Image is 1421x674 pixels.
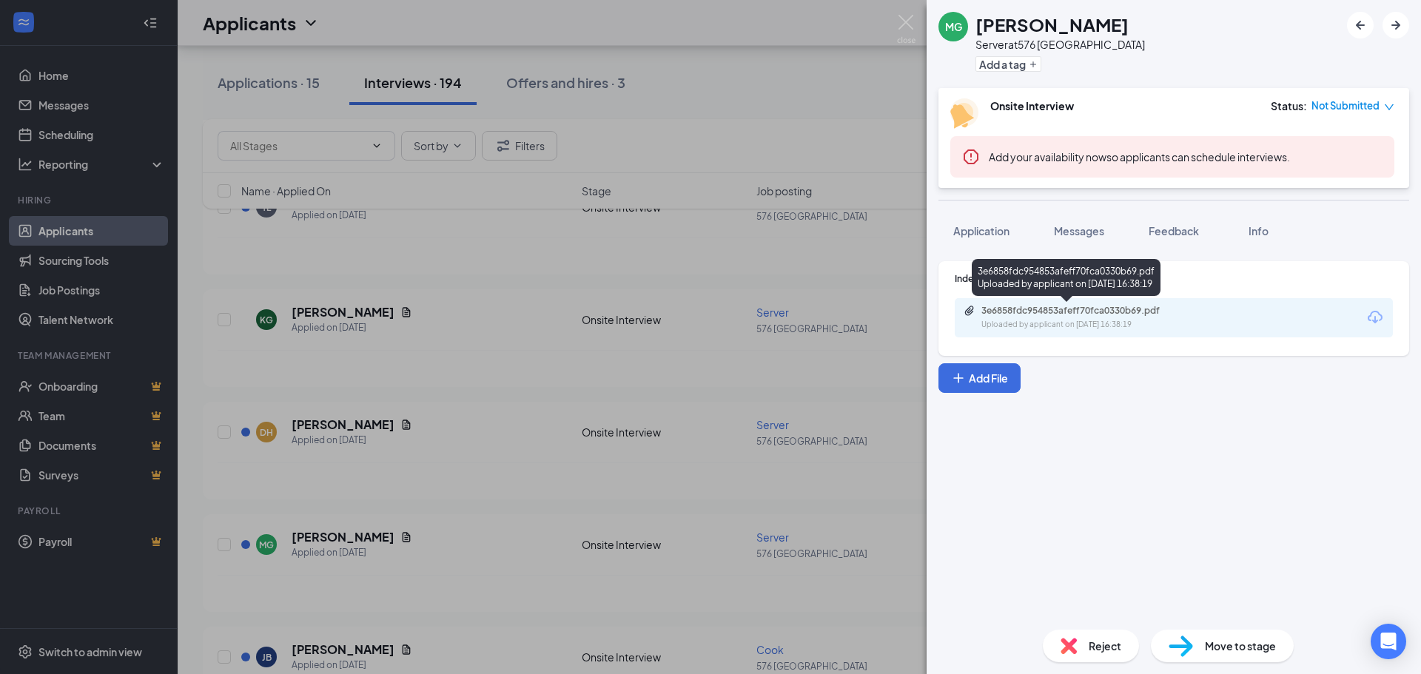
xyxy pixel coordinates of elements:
svg: ArrowLeftNew [1351,16,1369,34]
span: Application [953,224,1010,237]
span: Messages [1054,224,1104,237]
button: ArrowRight [1383,12,1409,38]
b: Onsite Interview [990,99,1074,112]
span: Feedback [1149,224,1199,237]
span: Not Submitted [1311,98,1380,113]
svg: Plus [951,371,966,385]
a: Paperclip3e6858fdc954853afeff70fca0330b69.pdfUploaded by applicant on [DATE] 16:38:19 [964,305,1203,331]
div: MG [945,19,962,34]
span: Reject [1089,638,1121,654]
div: Open Intercom Messenger [1371,624,1406,659]
button: ArrowLeftNew [1347,12,1374,38]
div: 3e6858fdc954853afeff70fca0330b69.pdf [981,305,1189,317]
span: Move to stage [1205,638,1276,654]
svg: Plus [1029,60,1038,69]
h1: [PERSON_NAME] [975,12,1129,37]
button: Add FilePlus [938,363,1021,393]
svg: ArrowRight [1387,16,1405,34]
svg: Paperclip [964,305,975,317]
div: 3e6858fdc954853afeff70fca0330b69.pdf Uploaded by applicant on [DATE] 16:38:19 [972,259,1160,296]
div: Indeed Resume [955,272,1393,285]
button: PlusAdd a tag [975,56,1041,72]
span: down [1384,102,1394,112]
div: Status : [1271,98,1307,113]
svg: Error [962,148,980,166]
span: Info [1249,224,1269,237]
span: so applicants can schedule interviews. [989,150,1290,164]
button: Add your availability now [989,149,1106,164]
div: Server at 576 [GEOGRAPHIC_DATA] [975,37,1145,52]
svg: Download [1366,309,1384,326]
div: Uploaded by applicant on [DATE] 16:38:19 [981,319,1203,331]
